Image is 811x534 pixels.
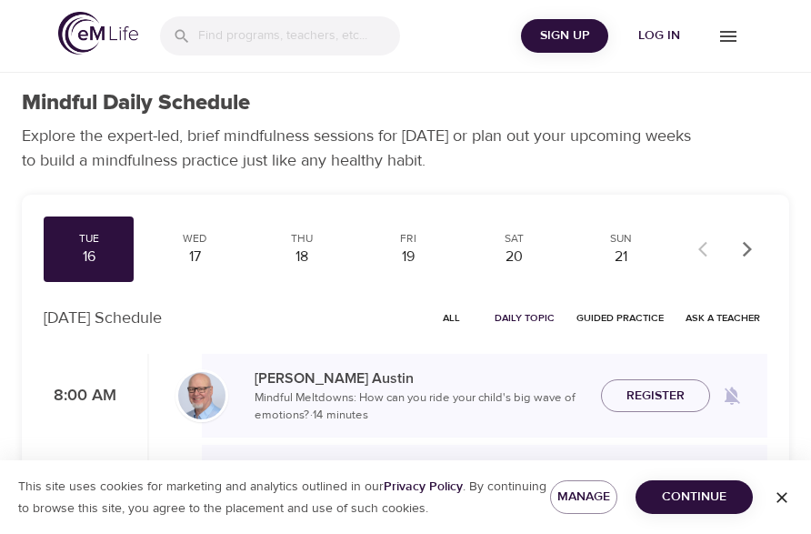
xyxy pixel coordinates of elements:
[51,247,126,267] div: 16
[623,25,696,47] span: Log in
[601,379,710,413] button: Register
[264,231,339,247] div: Thu
[44,384,116,408] p: 8:00 AM
[565,486,603,509] span: Manage
[686,309,760,327] span: Ask a Teacher
[528,25,601,47] span: Sign Up
[429,309,473,327] span: All
[495,309,555,327] span: Daily Topic
[198,16,400,55] input: Find programs, teachers, etc...
[58,12,138,55] img: logo
[626,385,685,408] span: Register
[44,306,162,330] p: [DATE] Schedule
[370,231,446,247] div: Fri
[157,231,233,247] div: Wed
[422,304,480,332] button: All
[569,304,671,332] button: Guided Practice
[157,247,233,267] div: 17
[255,389,586,425] p: Mindful Meltdowns: How can you ride your child's big wave of emotions? · 14 minutes
[264,247,339,267] div: 18
[476,247,552,267] div: 20
[650,486,738,509] span: Continue
[616,19,703,53] button: Log in
[255,458,586,480] p: [PERSON_NAME] Barron
[178,372,225,419] img: Jim_Austin_Headshot_min.jpg
[703,11,753,61] button: menu
[22,90,250,116] h1: Mindful Daily Schedule
[255,368,586,389] p: [PERSON_NAME] Austin
[476,231,552,247] div: Sat
[583,247,658,267] div: 21
[576,309,664,327] span: Guided Practice
[710,374,754,418] span: Remind me when a class goes live every Tuesday at 8:00 AM
[550,480,617,514] button: Manage
[384,479,463,495] a: Privacy Policy
[636,480,753,514] button: Continue
[678,304,767,332] button: Ask a Teacher
[521,19,608,53] button: Sign Up
[51,231,126,247] div: Tue
[22,124,704,173] p: Explore the expert-led, brief mindfulness sessions for [DATE] or plan out your upcoming weeks to ...
[583,231,658,247] div: Sun
[487,304,562,332] button: Daily Topic
[370,247,446,267] div: 19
